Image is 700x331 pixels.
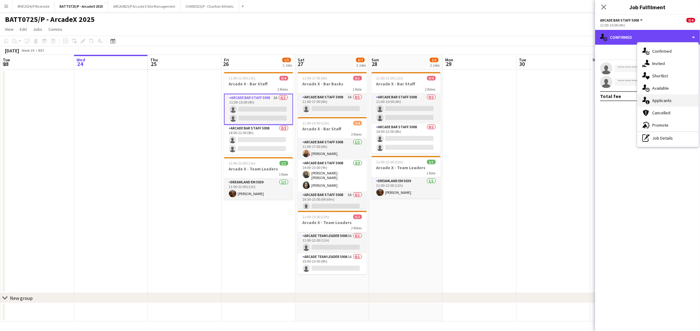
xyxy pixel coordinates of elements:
span: Thu [150,57,158,63]
div: Total fee [600,93,621,99]
app-card-role: Arcade Team Leader 50063A0/111:00-22:00 (11h) [298,232,367,253]
span: 0/4 [686,18,695,22]
span: 0/2 [353,215,362,219]
span: Confirmed [652,48,672,54]
span: 24 [76,60,85,67]
span: 1 Role [279,172,288,177]
span: 3/4 [353,121,362,125]
span: 0/1 [353,76,362,80]
span: 11:00-23:00 (12h) [303,121,329,125]
span: 30 [518,60,526,67]
div: 3 Jobs [356,63,366,67]
span: 1/5 [430,58,438,62]
button: CHAR2025/P - Charlton Athletic [180,0,239,12]
span: Jobs [33,27,42,32]
span: 0/4 [280,76,288,80]
a: Edit [17,25,29,33]
span: Shortlist [652,73,668,79]
span: Mon [445,57,453,63]
button: BATT0725/P - ArcadeX 2025 [55,0,108,12]
app-card-role: Arcade Bar Staff 50080/214:00-22:00 (8h) [224,125,293,155]
span: 29 [444,60,453,67]
div: 2 Jobs [430,63,440,67]
button: ARCA0825/P Arcade X Site Management [108,0,180,12]
h3: Arcade X - Team Leaders [371,165,441,170]
span: 2 Roles [425,87,436,92]
div: Confirmed [595,30,700,45]
app-job-card: 11:00-17:00 (6h)0/1Arcade X - Bar Backs1 RoleArcade Bar Staff 50083A0/111:00-17:00 (6h) [298,72,367,115]
span: Cancelled [652,110,670,116]
span: Tue [3,57,10,63]
span: 2 Roles [351,226,362,230]
app-card-role: Arcade Bar Staff 50081A0/211:00-15:00 (4h) [224,94,293,125]
span: Tue [519,57,526,63]
h3: Arcade X - Bar Staff [298,126,367,132]
button: Arcade Bar Staff 5008 [600,18,644,22]
app-job-card: 11:00-22:00 (11h)0/4Arcade X - Bar Staff2 RolesArcade Bar Staff 50080/211:00-15:00 (4h) Arcade Ba... [371,72,441,153]
h3: Arcade X - Bar Staff [371,81,441,87]
span: 23 [2,60,10,67]
span: 1/1 [427,160,436,164]
span: 1/5 [282,58,291,62]
span: Sun [371,57,379,63]
app-card-role: Arcade Bar Staff 50081/111:00-17:00 (6h)[PERSON_NAME] [298,139,367,160]
div: 11:00-23:00 (12h)0/2Arcade X - Team Leaders2 RolesArcade Team Leader 50063A0/111:00-22:00 (11h) A... [298,211,367,274]
span: Invited [652,61,665,66]
button: RIVE2024/P Riverside [13,0,55,12]
span: 28 [371,60,379,67]
span: 3 Roles [351,132,362,137]
span: 26 [223,60,229,67]
app-card-role: Arcade Bar Staff 50082/214:00-23:00 (9h)[PERSON_NAME] [PERSON_NAME][PERSON_NAME] [298,160,367,191]
span: Wed [593,57,601,63]
div: 11:00-15:00 (4h) [600,23,695,27]
div: BST [38,48,44,53]
span: 11:00-23:00 (12h) [303,215,329,219]
span: Applicants [652,98,672,103]
h1: BATT0725/P - ArcadeX 2025 [5,15,95,24]
app-card-role: Arcade Bar Staff 50080/214:00-22:00 (8h) [371,124,441,153]
span: Edit [20,27,27,32]
span: Week 39 [20,48,36,53]
h3: Job Fulfilment [595,3,700,11]
h3: Arcade X - Team Leaders [298,220,367,225]
app-card-role: Arcade Bar Staff 50080/211:00-15:00 (4h) [371,94,441,124]
span: Fri [224,57,229,63]
span: 25 [149,60,158,67]
div: Job Details [637,132,698,144]
div: New group [10,295,33,301]
app-card-role: Arcade Team Leader 50061A0/115:00-23:00 (8h) [298,253,367,274]
span: 11:00-22:00 (11h) [229,76,256,80]
span: 1 Role [427,171,436,175]
h3: Arcade X - Bar Staff [224,81,293,87]
span: 11:00-22:00 (11h) [229,161,256,165]
span: 0/4 [427,76,436,80]
span: 1 [592,60,601,67]
app-job-card: 11:00-23:00 (12h)3/4Arcade X - Bar Staff3 RolesArcade Bar Staff 50081/111:00-17:00 (6h)[PERSON_NA... [298,117,367,208]
span: 11:00-17:00 (6h) [303,76,328,80]
span: Arcade Bar Staff 5008 [600,18,639,22]
app-job-card: 11:00-22:00 (11h)0/4Arcade X - Bar Staff2 RolesArcade Bar Staff 50081A0/211:00-15:00 (4h) Arcade ... [224,72,293,155]
app-card-role: Dreamland EM 50391/111:00-22:00 (11h)[PERSON_NAME] [371,178,441,198]
span: Promote [652,122,669,128]
span: Comms [48,27,62,32]
span: 1/1 [280,161,288,165]
span: Sat [298,57,304,63]
span: 11:00-22:00 (11h) [376,160,403,164]
a: Comms [46,25,65,33]
h3: Arcade X - Team Leaders [224,166,293,172]
app-job-card: 11:00-22:00 (11h)1/1Arcade X - Team Leaders1 RoleDreamland EM 50391/111:00-22:00 (11h)[PERSON_NAME] [224,157,293,200]
span: 11:00-22:00 (11h) [376,76,403,80]
h3: Arcade X - Bar Backs [298,81,367,87]
app-job-card: 11:00-22:00 (11h)1/1Arcade X - Team Leaders1 RoleDreamland EM 50391/111:00-22:00 (11h)[PERSON_NAME] [371,156,441,198]
a: Jobs [31,25,45,33]
span: Available [652,85,669,91]
div: 2 Jobs [283,63,292,67]
a: View [2,25,16,33]
app-card-role: Arcade Bar Staff 50083A0/116:30-23:00 (6h30m) [298,191,367,212]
